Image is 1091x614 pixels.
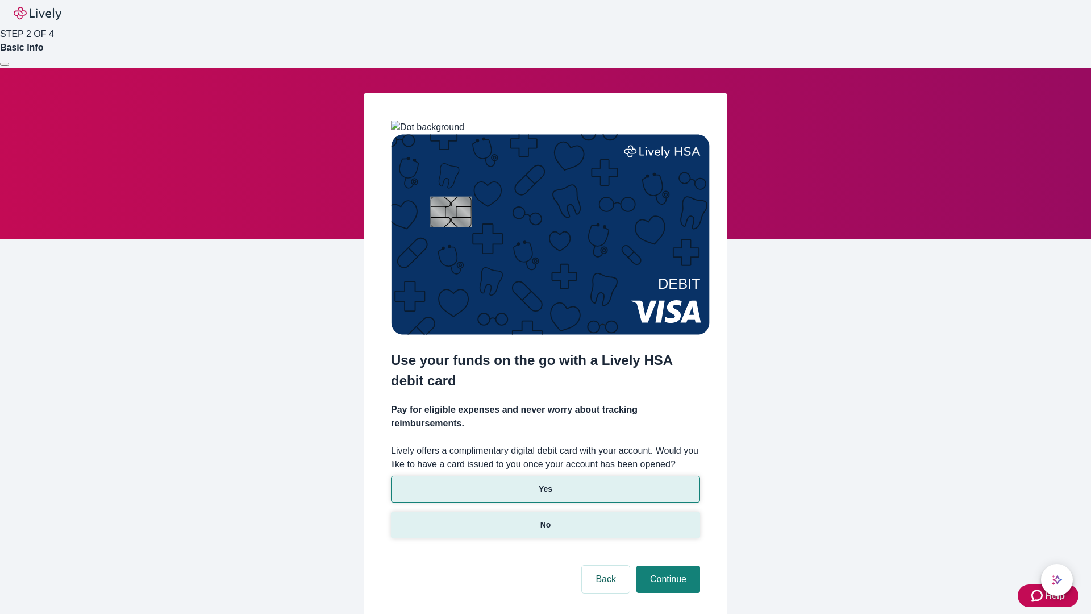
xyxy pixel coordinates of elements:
[540,519,551,531] p: No
[1045,589,1065,603] span: Help
[539,483,552,495] p: Yes
[636,566,700,593] button: Continue
[391,350,700,391] h2: Use your funds on the go with a Lively HSA debit card
[1041,564,1073,596] button: chat
[391,403,700,430] h4: Pay for eligible expenses and never worry about tracking reimbursements.
[1031,589,1045,603] svg: Zendesk support icon
[582,566,630,593] button: Back
[391,134,710,335] img: Debit card
[391,444,700,471] label: Lively offers a complimentary digital debit card with your account. Would you like to have a card...
[391,121,464,134] img: Dot background
[1018,584,1078,607] button: Zendesk support iconHelp
[14,7,61,20] img: Lively
[391,476,700,503] button: Yes
[391,512,700,538] button: No
[1051,574,1063,586] svg: Lively AI Assistant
